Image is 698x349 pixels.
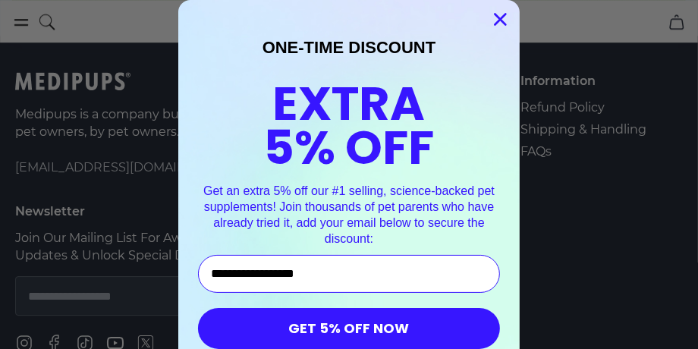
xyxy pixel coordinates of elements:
[487,6,514,33] button: Close dialog
[198,308,500,349] button: GET 5% OFF NOW
[264,115,435,181] span: 5% OFF
[263,38,436,57] span: ONE-TIME DISCOUNT
[273,71,426,137] span: EXTRA
[203,184,495,244] span: Get an extra 5% off our #1 selling, science-backed pet supplements! Join thousands of pet parents...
